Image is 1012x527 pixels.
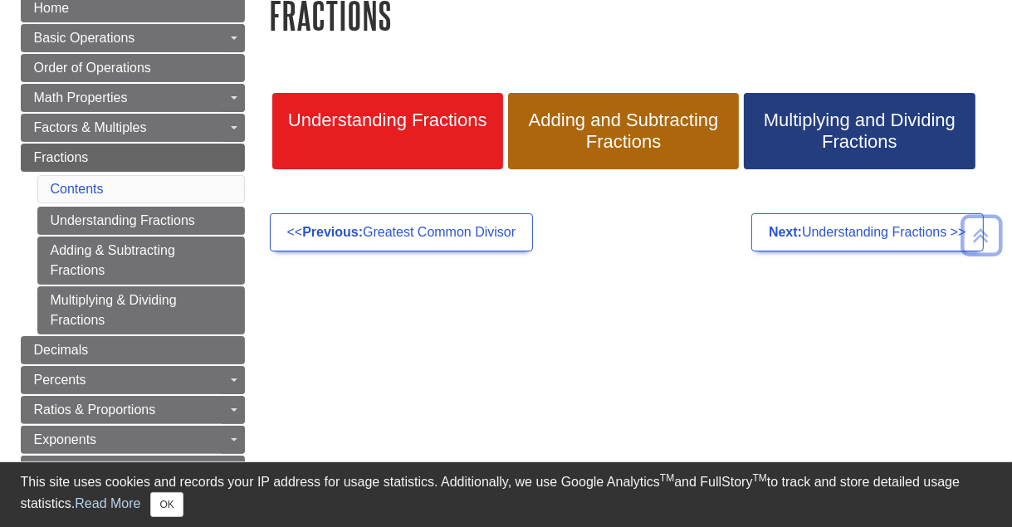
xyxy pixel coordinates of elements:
[751,213,983,251] a: Next:Understanding Fractions >>
[955,224,1008,246] a: Back to Top
[21,426,245,454] a: Exponents
[34,90,128,105] span: Math Properties
[34,150,89,164] span: Fractions
[75,496,140,510] a: Read More
[272,93,503,169] a: Understanding Fractions
[34,432,97,446] span: Exponents
[756,110,962,153] span: Multiplying and Dividing Fractions
[660,472,674,484] sup: TM
[21,84,245,112] a: Math Properties
[285,110,491,131] span: Understanding Fractions
[34,403,156,417] span: Ratios & Proportions
[34,1,70,15] span: Home
[34,31,135,45] span: Basic Operations
[21,366,245,394] a: Percents
[34,373,86,387] span: Percents
[34,61,151,75] span: Order of Operations
[21,456,245,484] a: Scientific Notation
[270,213,534,251] a: <<Previous:Greatest Common Divisor
[34,120,147,134] span: Factors & Multiples
[21,24,245,52] a: Basic Operations
[21,336,245,364] a: Decimals
[51,182,104,196] a: Contents
[37,286,245,334] a: Multiplying & Dividing Fractions
[744,93,975,169] a: Multiplying and Dividing Fractions
[21,54,245,82] a: Order of Operations
[508,93,739,169] a: Adding and Subtracting Fractions
[37,207,245,235] a: Understanding Fractions
[21,144,245,172] a: Fractions
[521,110,726,153] span: Adding and Subtracting Fractions
[150,492,183,517] button: Close
[34,343,89,357] span: Decimals
[21,114,245,142] a: Factors & Multiples
[769,225,802,239] strong: Next:
[37,237,245,285] a: Adding & Subtracting Fractions
[753,472,767,484] sup: TM
[302,225,363,239] strong: Previous:
[21,396,245,424] a: Ratios & Proportions
[21,472,992,517] div: This site uses cookies and records your IP address for usage statistics. Additionally, we use Goo...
